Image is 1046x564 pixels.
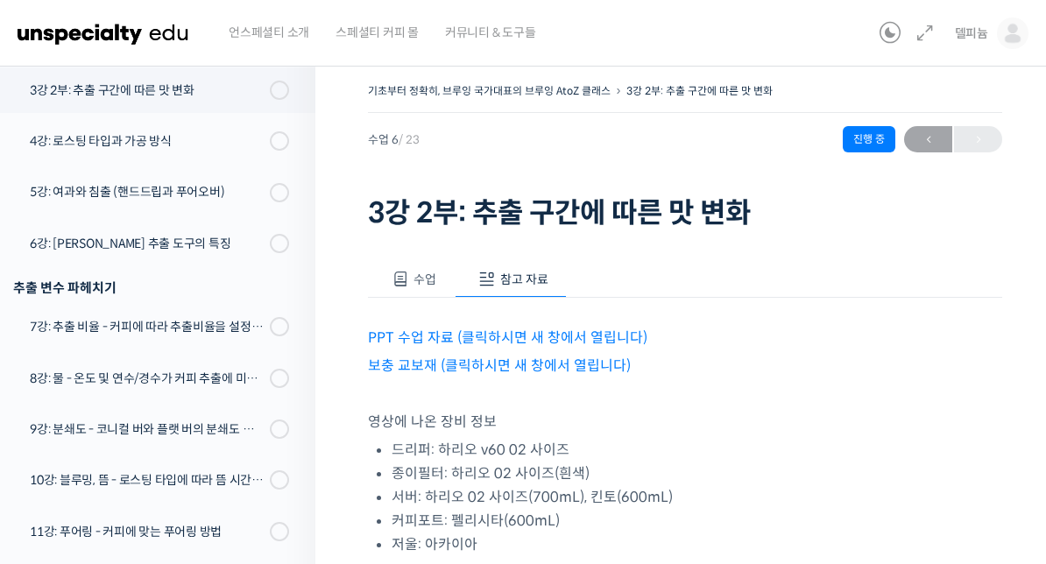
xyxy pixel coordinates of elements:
div: 6강: [PERSON_NAME] 추출 도구의 특징 [30,234,265,253]
div: 추출 변수 파헤치기 [13,276,289,300]
div: 10강: 블루밍, 뜸 - 로스팅 타입에 따라 뜸 시간을 다르게 해야 하는 이유 [30,470,265,490]
a: 홈 [5,419,116,462]
div: 8강: 물 - 온도 및 연수/경수가 커피 추출에 미치는 영향 [30,369,265,388]
div: 3강 2부: 추출 구간에 따른 맛 변화 [30,81,265,100]
span: 델피늄 [955,25,988,41]
a: PPT 수업 자료 (클릭하시면 새 창에서 열립니다) [368,328,647,347]
a: 보충 교보재 (클릭하시면 새 창에서 열립니다) [368,356,631,375]
li: 드리퍼: 하리오 v60 02 사이즈 [392,438,1002,462]
li: 커피포트: 펠리시타(600mL) [392,509,1002,532]
div: 진행 중 [843,126,895,152]
span: 설정 [271,445,292,459]
a: ←이전 [904,126,952,152]
a: 기초부터 정확히, 브루잉 국가대표의 브루잉 AtoZ 클래스 [368,84,611,97]
div: 9강: 분쇄도 - 코니컬 버와 플랫 버의 분쇄도 차이는 왜 추출 결과물에 영향을 미치는가 [30,419,265,439]
span: 참고 자료 [500,271,548,287]
li: 서버: 하리오 02 사이즈(700mL), 킨토(600mL) [392,485,1002,509]
a: 3강 2부: 추출 구간에 따른 맛 변화 [626,84,773,97]
a: 설정 [226,419,336,462]
div: 4강: 로스팅 타입과 가공 방식 [30,131,265,151]
span: 수업 6 [368,134,420,145]
span: / 23 [399,132,420,147]
a: 대화 [116,419,226,462]
span: ← [904,128,952,152]
h1: 3강 2부: 추출 구간에 따른 맛 변화 [368,196,1002,229]
div: 7강: 추출 비율 - 커피에 따라 추출비율을 설정하는 방법 [30,317,265,336]
p: 영상에 나온 장비 정보 [368,410,1002,434]
span: 수업 [413,271,436,287]
span: 홈 [55,445,66,459]
span: 대화 [160,446,181,460]
div: 11강: 푸어링 - 커피에 맞는 푸어링 방법 [30,522,265,541]
li: 저울: 아카이아 [392,532,1002,556]
li: 종이필터: 하리오 02 사이즈(흰색) [392,462,1002,485]
div: 5강: 여과와 침출 (핸드드립과 푸어오버) [30,182,265,201]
